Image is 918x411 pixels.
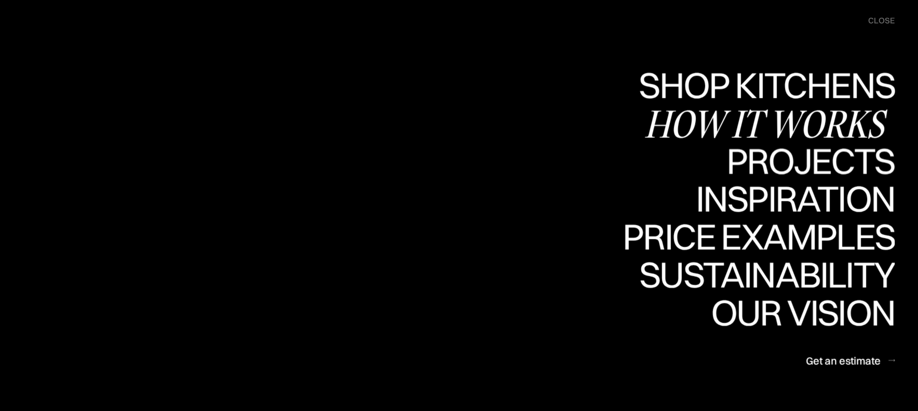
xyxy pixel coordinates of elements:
div: Shop Kitchens [633,67,895,104]
a: SustainabilitySustainability [630,256,895,294]
div: How it works [644,105,895,142]
div: Shop Kitchens [633,104,895,140]
div: Projects [726,143,895,179]
div: Price examples [622,255,895,291]
div: Price examples [622,219,895,255]
div: Sustainability [630,256,895,292]
div: Our vision [702,294,895,330]
a: How it worksHow it works [644,105,895,143]
div: Inspiration [681,181,895,217]
div: Sustainability [630,292,895,329]
a: ProjectsProjects [726,143,895,181]
a: Shop KitchensShop Kitchens [633,67,895,105]
a: InspirationInspiration [681,181,895,219]
div: close [868,15,895,27]
div: Get an estimate [806,353,881,367]
div: Inspiration [681,217,895,253]
a: Get an estimate [806,348,895,373]
div: Our vision [702,330,895,367]
a: Price examplesPrice examples [622,219,895,256]
a: Our visionOur vision [702,294,895,332]
div: menu [858,10,895,31]
div: Projects [726,179,895,215]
